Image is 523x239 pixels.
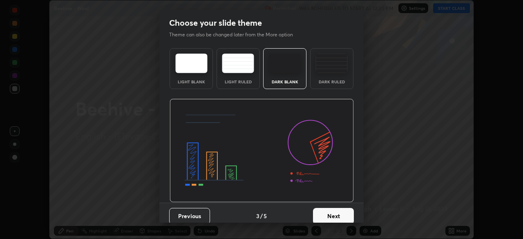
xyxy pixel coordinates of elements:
img: darkTheme.f0cc69e5.svg [269,54,301,73]
img: lightRuledTheme.5fabf969.svg [222,54,254,73]
img: lightTheme.e5ed3b09.svg [175,54,208,73]
h2: Choose your slide theme [169,18,262,28]
div: Dark Ruled [315,80,348,84]
h4: 3 [256,212,259,220]
div: Dark Blank [268,80,301,84]
div: Light Ruled [222,80,255,84]
button: Previous [169,208,210,224]
button: Next [313,208,354,224]
img: darkThemeBanner.d06ce4a2.svg [170,99,354,203]
img: darkRuledTheme.de295e13.svg [315,54,348,73]
div: Light Blank [175,80,208,84]
h4: 5 [264,212,267,220]
p: Theme can also be changed later from the More option [169,31,302,38]
h4: / [260,212,263,220]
